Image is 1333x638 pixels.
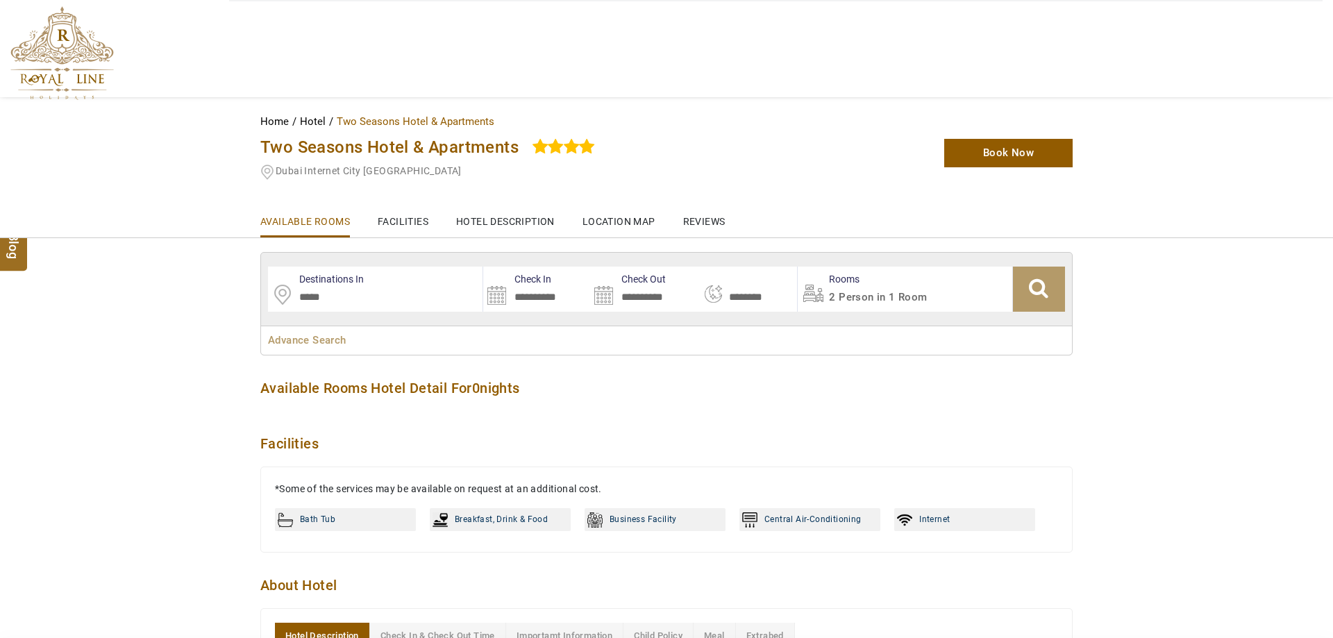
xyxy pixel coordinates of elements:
a: Hotel [300,115,329,128]
img: Food%20and%20Drink.png [433,512,448,528]
h2: About Hotel [260,577,1073,594]
span: Business Facility [610,514,677,524]
label: Rooms [798,272,860,286]
label: Check In [483,272,551,286]
a: Hotel Description [456,197,555,235]
span: Blog [5,233,23,245]
span: Bath Tub [300,514,335,524]
span: Internet [919,514,950,524]
li: Two Seasons Hotel & Apartments [337,111,494,132]
a: Home [260,115,292,128]
label: Check Out [590,272,666,286]
img: Wi-fi.png [897,512,912,528]
span: Central Air-Conditioning [764,514,862,524]
a: Book Now [944,139,1073,167]
a: Location Map [582,197,655,235]
span: Breakfast, Drink & Food [455,514,548,524]
h2: Facilities [260,435,1073,453]
span: 2 Person in 1 Room [829,291,927,303]
a: Advance Search [268,334,346,346]
h2: Available Rooms Hotel Detail For nights [260,380,1073,397]
img: The Royal Line Holidays [10,6,114,100]
span: Two Seasons Hotel & Apartments [260,137,519,157]
span: 0 [472,380,480,396]
img: air-conditioning.png [742,512,757,528]
img: business%20center.png [587,512,603,528]
a: Facilities [378,197,428,235]
label: Destinations In [268,272,364,286]
img: Bath%20Tub.png [278,512,293,528]
a: Reviews [683,197,726,235]
p: *Some of the services may be available on request at an additional cost. [275,481,1058,497]
span: Dubai Internet City [GEOGRAPHIC_DATA] [276,165,462,176]
a: Available Rooms [260,197,350,237]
